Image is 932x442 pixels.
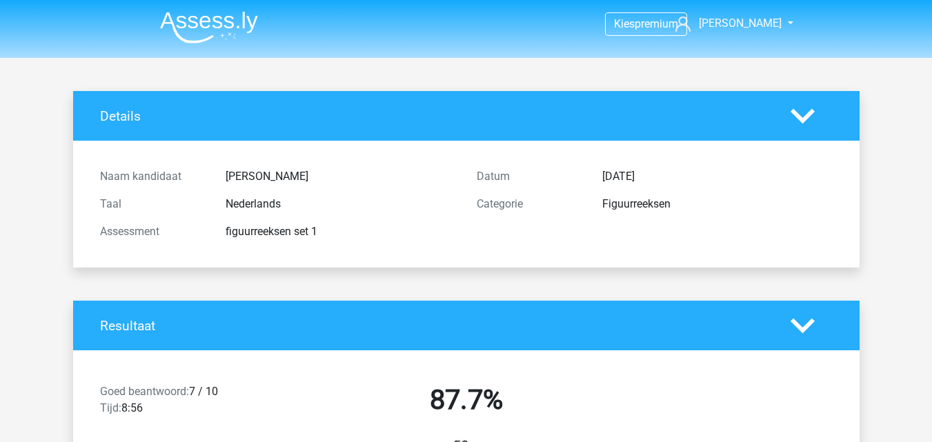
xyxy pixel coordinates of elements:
[670,15,783,32] a: [PERSON_NAME]
[466,168,592,185] div: Datum
[592,196,843,212] div: Figuurreeksen
[100,401,121,414] span: Tijd:
[100,385,189,398] span: Goed beantwoord:
[614,17,635,30] span: Kies
[635,17,678,30] span: premium
[90,168,215,185] div: Naam kandidaat
[215,223,466,240] div: figuurreeksen set 1
[288,383,644,416] h2: 87.7%
[215,196,466,212] div: Nederlands
[90,196,215,212] div: Taal
[100,108,770,124] h4: Details
[90,383,278,422] div: 7 / 10 8:56
[215,168,466,185] div: [PERSON_NAME]
[100,318,770,334] h4: Resultaat
[606,14,686,33] a: Kiespremium
[90,223,215,240] div: Assessment
[699,17,782,30] span: [PERSON_NAME]
[160,11,258,43] img: Assessly
[592,168,843,185] div: [DATE]
[466,196,592,212] div: Categorie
